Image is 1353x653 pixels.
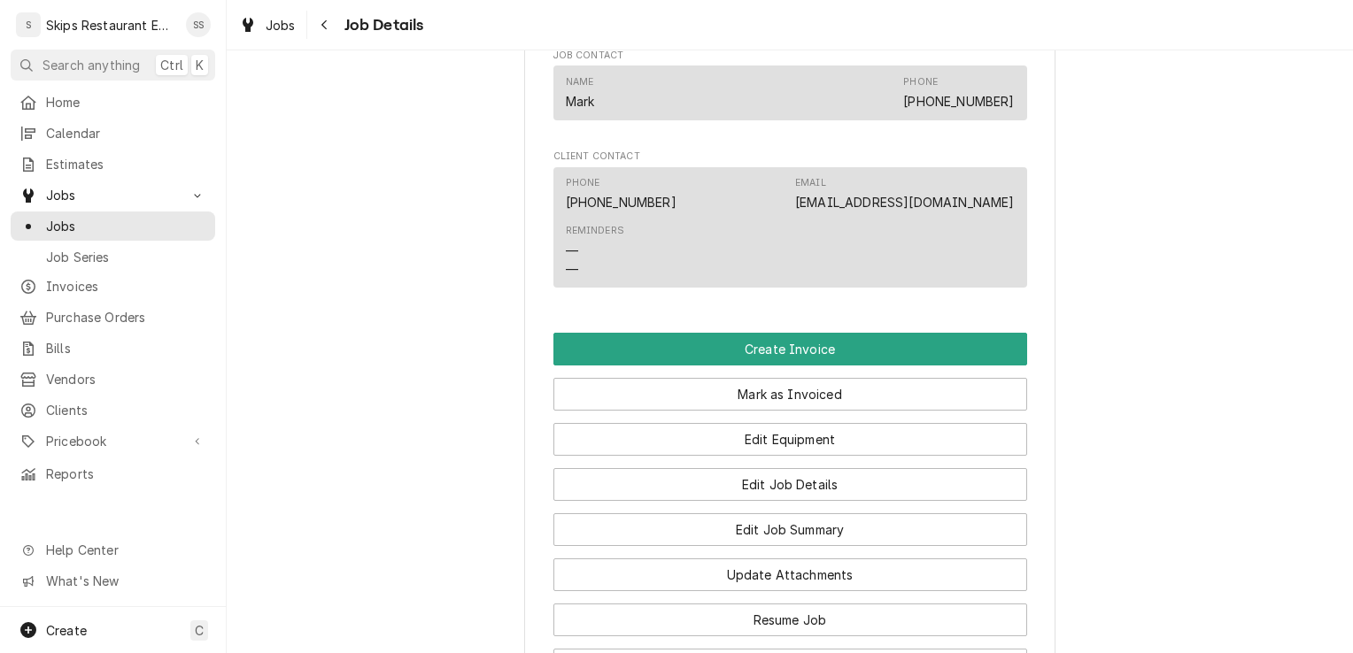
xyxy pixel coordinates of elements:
[16,12,41,37] div: Skips Restaurant Equipment's Avatar
[46,93,206,111] span: Home
[11,211,215,241] a: Jobs
[553,501,1027,546] div: Button Group Row
[566,75,595,111] div: Name
[11,396,215,425] a: Clients
[46,432,180,450] span: Pricebook
[566,224,624,278] div: Reminders
[553,65,1027,127] div: Job Contact List
[553,167,1027,296] div: Client Contact List
[553,591,1027,636] div: Button Group Row
[11,88,215,117] a: Home
[11,535,215,565] a: Go to Help Center
[553,513,1027,546] button: Edit Job Summary
[46,401,206,419] span: Clients
[196,56,204,74] span: K
[553,411,1027,456] div: Button Group Row
[46,541,205,559] span: Help Center
[566,260,578,279] div: —
[46,308,206,326] span: Purchase Orders
[11,181,215,210] a: Go to Jobs
[46,16,176,35] div: Skips Restaurant Equipment
[903,94,1014,109] a: [PHONE_NUMBER]
[566,224,624,238] div: Reminders
[553,423,1027,456] button: Edit Equipment
[566,242,578,260] div: —
[11,119,215,148] a: Calendar
[566,176,600,190] div: Phone
[553,65,1027,119] div: Contact
[553,333,1027,365] button: Create Invoice
[553,167,1027,288] div: Contact
[11,272,215,301] a: Invoices
[553,456,1027,501] div: Button Group Row
[553,49,1027,128] div: Job Contact
[795,195,1014,210] a: [EMAIL_ADDRESS][DOMAIN_NAME]
[553,49,1027,63] span: Job Contact
[46,277,206,296] span: Invoices
[566,92,595,111] div: Mark
[43,56,140,74] span: Search anything
[46,465,206,483] span: Reports
[553,378,1027,411] button: Mark as Invoiced
[566,75,594,89] div: Name
[11,150,215,179] a: Estimates
[46,124,206,142] span: Calendar
[553,603,1027,636] button: Resume Job
[553,365,1027,411] div: Button Group Row
[903,75,1014,111] div: Phone
[11,303,215,332] a: Purchase Orders
[553,150,1027,164] span: Client Contact
[11,365,215,394] a: Vendors
[903,75,938,89] div: Phone
[46,370,206,388] span: Vendors
[553,150,1027,296] div: Client Contact
[553,333,1027,365] div: Button Group Row
[795,176,1014,211] div: Email
[553,558,1027,591] button: Update Attachments
[11,566,215,595] a: Go to What's New
[46,186,180,204] span: Jobs
[566,195,676,210] a: [PHONE_NUMBER]
[11,50,215,81] button: Search anythingCtrlK
[795,176,826,190] div: Email
[195,621,204,640] span: C
[46,217,206,235] span: Jobs
[46,248,206,266] span: Job Series
[46,339,206,357] span: Bills
[160,56,183,74] span: Ctrl
[46,572,205,590] span: What's New
[339,13,424,37] span: Job Details
[16,12,41,37] div: S
[186,12,211,37] div: SS
[186,12,211,37] div: Shan Skipper's Avatar
[553,468,1027,501] button: Edit Job Details
[232,11,303,40] a: Jobs
[46,623,87,638] span: Create
[11,459,215,488] a: Reports
[11,334,215,363] a: Bills
[11,242,215,272] a: Job Series
[566,176,676,211] div: Phone
[266,16,296,35] span: Jobs
[311,11,339,39] button: Navigate back
[46,155,206,173] span: Estimates
[11,426,215,456] a: Go to Pricebook
[553,546,1027,591] div: Button Group Row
